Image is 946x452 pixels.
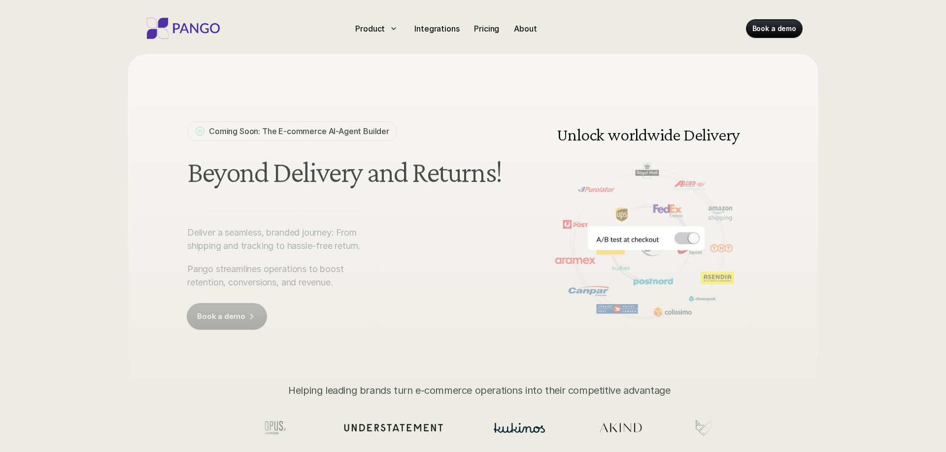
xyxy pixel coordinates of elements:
[543,210,558,225] button: Previous
[355,23,385,35] p: Product
[734,210,749,225] button: Next
[209,125,389,137] p: Coming Soon: The E-commerce AI-Agent Builder
[187,226,378,252] p: Deliver a seamless, branded journey: From shipping and tracking to hassle-free return.
[533,104,759,332] img: Delivery and shipping management software doing A/B testing at the checkout for different carrier...
[474,23,499,35] p: Pricing
[514,23,537,35] p: About
[555,126,742,143] h3: Unlock worldwide Delivery
[187,304,267,329] a: Book a demo
[197,312,245,321] p: Book a demo
[187,121,397,141] a: Coming Soon: The E-commerce AI-Agent Builder
[414,23,459,35] p: Integrations
[510,21,541,36] a: About
[734,210,749,225] img: Next Arrow
[187,156,506,188] h1: Beyond Delivery and Returns!
[746,20,802,37] a: Book a demo
[543,210,558,225] img: Back Arrow
[410,21,463,36] a: Integrations
[752,24,796,34] p: Book a demo
[187,262,378,289] p: Pango streamlines operations to boost retention, conversions, and revenue.
[470,21,503,36] a: Pricing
